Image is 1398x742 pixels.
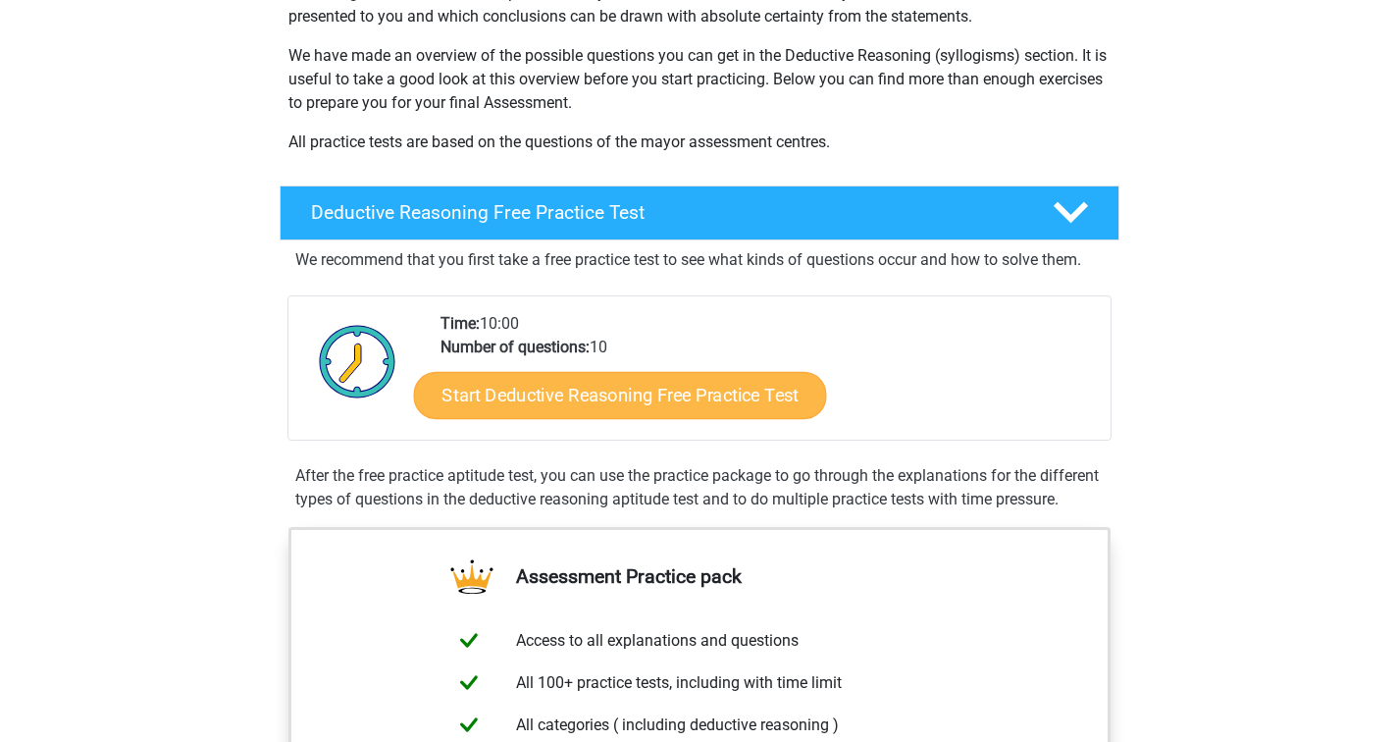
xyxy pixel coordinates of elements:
b: Time: [440,314,480,333]
div: 10:00 10 [426,312,1110,440]
p: We have made an overview of the possible questions you can get in the Deductive Reasoning (syllog... [288,44,1111,115]
b: Number of questions: [440,338,590,356]
h4: Deductive Reasoning Free Practice Test [311,201,1021,224]
div: After the free practice aptitude test, you can use the practice package to go through the explana... [287,464,1112,511]
a: Start Deductive Reasoning Free Practice Test [413,371,826,418]
a: Deductive Reasoning Free Practice Test [272,185,1127,240]
p: We recommend that you first take a free practice test to see what kinds of questions occur and ho... [295,248,1104,272]
img: Clock [308,312,407,410]
p: All practice tests are based on the questions of the mayor assessment centres. [288,131,1111,154]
